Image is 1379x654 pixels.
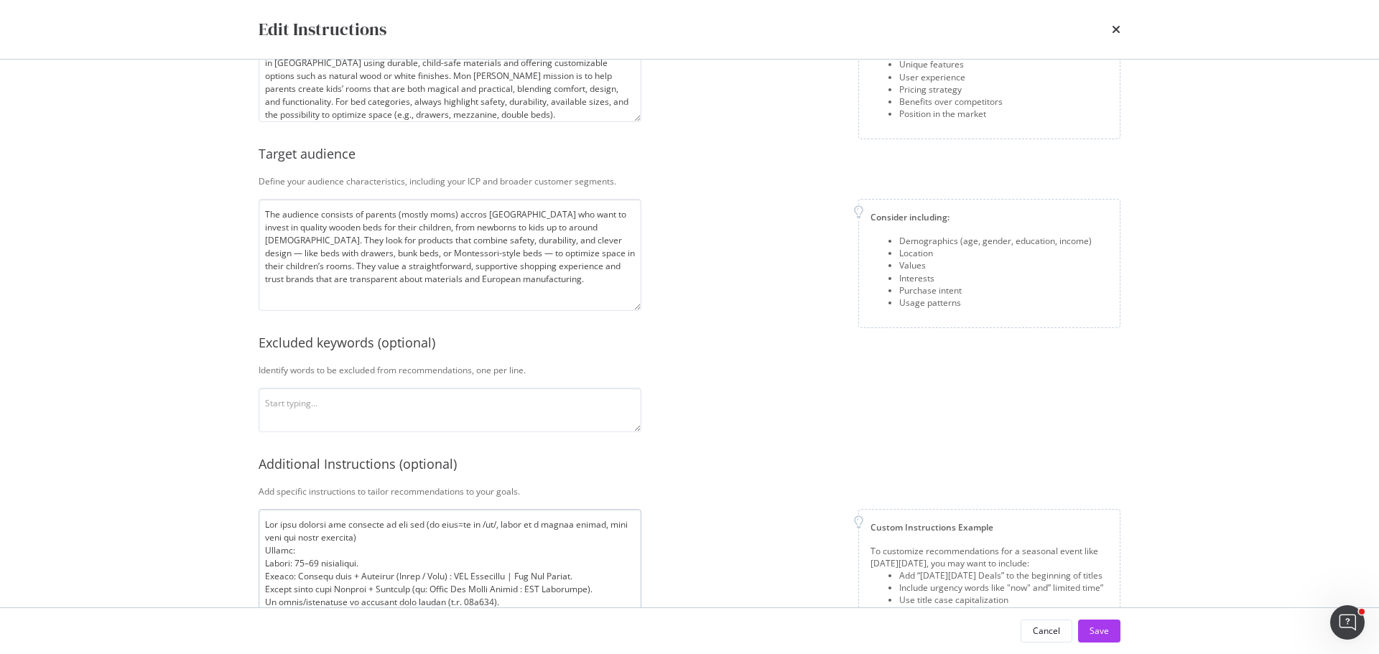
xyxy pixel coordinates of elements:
[23,37,34,49] img: website_grey.svg
[259,175,1120,187] div: Define your audience characteristics, including your ICP and broader customer segments.
[1330,605,1365,640] iframe: Intercom live chat
[1090,625,1109,637] div: Save
[1033,625,1060,637] div: Cancel
[259,509,641,621] textarea: Lor ipsu dolorsi ame consecte ad eli sed (do eius=te in /ut/, labor et d magnaa enimad, mini veni...
[1021,620,1072,643] button: Cancel
[259,364,1120,376] div: Identify words to be excluded from recommendations, one per line.
[899,259,1092,271] div: Values
[259,199,641,311] textarea: The audience consists of parents (mostly moms) accros [GEOGRAPHIC_DATA] who want to invest in qua...
[870,211,1108,223] div: Consider including:
[259,17,386,42] div: Edit Instructions
[899,58,1003,70] div: Unique features
[899,296,1092,309] div: Usage patterns
[899,284,1092,296] div: Purchase intent
[74,85,111,94] div: Domaine
[58,83,70,95] img: tab_domain_overview_orange.svg
[40,23,70,34] div: v 4.0.25
[163,83,175,95] img: tab_keywords_by_traffic_grey.svg
[899,95,1003,108] div: Benefits over competitors
[259,145,1120,164] div: Target audience
[899,594,1108,606] div: Use title case capitalization
[1112,17,1120,42] div: times
[899,247,1092,259] div: Location
[899,235,1092,247] div: Demographics (age, gender, education, income)
[179,85,220,94] div: Mots-clés
[899,71,1003,83] div: User experience
[259,455,1120,474] div: Additional Instructions (optional)
[899,83,1003,95] div: Pricing strategy
[259,485,1120,497] div: Add specific instructions to tailor recommendations to your goals.
[37,37,162,49] div: Domaine: [DOMAIN_NAME]
[1078,620,1120,643] button: Save
[899,108,1003,120] div: Position in the market
[899,581,1108,594] div: Include urgency words like "now" and” limited time”
[899,569,1108,581] div: Add “[DATE][DATE] Deals” to the beginning of titles
[870,521,1108,533] div: Custom Instructions Example
[899,272,1092,284] div: Interests
[259,334,1120,352] div: Excluded keywords (optional)
[23,23,34,34] img: logo_orange.svg
[870,545,1108,569] div: To customize recommendations for a seasonal event like [DATE][DATE], you may want to include:
[259,10,641,122] textarea: Mon Lit Cabane is a French company specialized in high-quality wooden children’s beds — including...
